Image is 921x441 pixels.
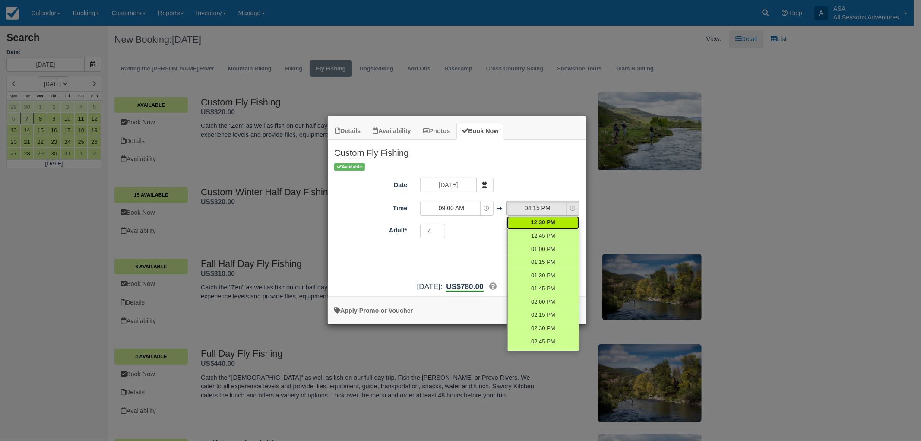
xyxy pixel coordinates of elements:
input: Adult* [420,224,445,238]
span: 03:00 PM [531,351,555,359]
span: 09:00 AM [421,204,482,213]
span: 02:15 PM [531,311,555,319]
span: Available [334,163,365,171]
div: [DATE]: [328,281,586,292]
a: Book Now [456,123,504,140]
label: Time [328,201,414,213]
span: US$780.00 [446,282,483,291]
h2: Custom Fly Fishing [328,140,586,162]
span: 02:00 PM [531,298,555,306]
span: 01:15 PM [531,258,555,267]
label: Date [328,178,414,190]
a: Apply Voucher [334,307,413,314]
span: 04:15 PM [507,204,568,213]
a: Details [330,123,366,140]
span: 01:45 PM [531,285,555,293]
span: 02:45 PM [531,338,555,346]
span: 12:30 PM [531,219,555,227]
span: 12:45 PM [531,232,555,240]
span: 01:00 PM [531,245,555,254]
span: 01:30 PM [531,272,555,280]
a: Availability [367,123,416,140]
span: 02:30 PM [531,324,555,333]
label: Adult* [328,223,414,235]
div: Item Modal [328,140,586,292]
a: Photos [418,123,456,140]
